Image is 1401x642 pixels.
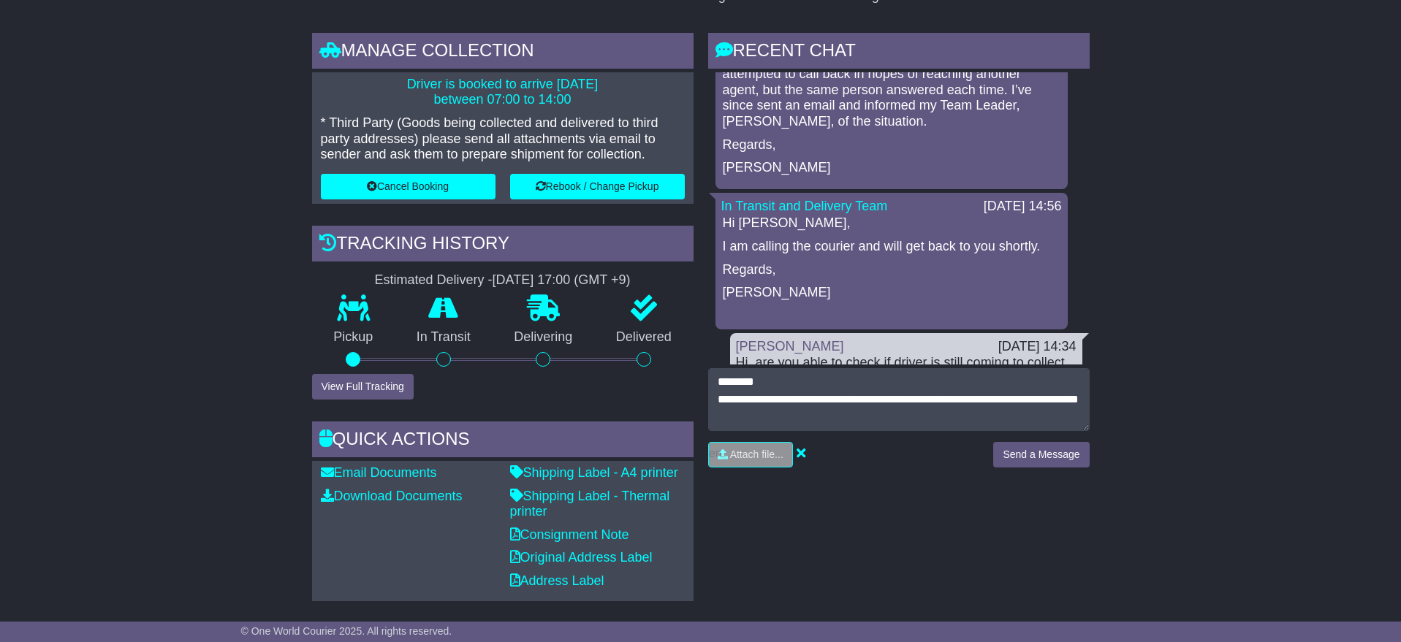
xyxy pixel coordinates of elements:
p: [PERSON_NAME] [723,160,1060,176]
a: [PERSON_NAME] [736,339,844,354]
p: In Transit [395,329,493,345]
a: Shipping Label - Thermal printer [510,489,670,519]
div: Quick Actions [312,421,694,461]
div: RECENT CHAT [708,33,1090,72]
span: © One World Courier 2025. All rights reserved. [241,625,452,637]
p: I am calling the courier and will get back to you shortly. [723,239,1060,255]
a: Address Label [510,573,604,588]
button: Send a Message [993,442,1089,467]
p: Regards, [723,137,1060,153]
button: Rebook / Change Pickup [510,174,685,199]
p: Hi [PERSON_NAME], [723,215,1060,232]
p: Delivered [594,329,694,345]
div: Hi, are you able to check if driver is still coming to collect [DATE] ? Regards [PERSON_NAME] 040... [736,355,1077,386]
p: Driver is booked to arrive [DATE] between 07:00 to 14:00 [321,77,685,108]
a: Shipping Label - A4 printer [510,465,678,480]
a: Download Documents [321,489,463,503]
p: Regards, [723,262,1060,278]
a: Original Address Label [510,550,653,565]
div: Manage collection [312,33,694,72]
p: [PERSON_NAME] [723,285,1060,301]
p: Delivering [493,329,595,345]
div: [DATE] 17:00 (GMT +9) [493,272,631,288]
button: Cancel Booking [321,174,496,199]
a: Email Documents [321,465,437,480]
a: In Transit and Delivery Team [721,199,888,213]
button: View Full Tracking [312,374,414,400]
div: [DATE] 14:34 [998,339,1077,355]
div: Estimated Delivery - [312,272,694,288]
div: Tracking history [312,226,694,265]
p: Pickup [312,329,395,345]
p: * Third Party (Goods being collected and delivered to third party addresses) please send all atta... [321,115,685,163]
div: [DATE] 14:56 [984,199,1062,215]
a: Consignment Note [510,527,629,542]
